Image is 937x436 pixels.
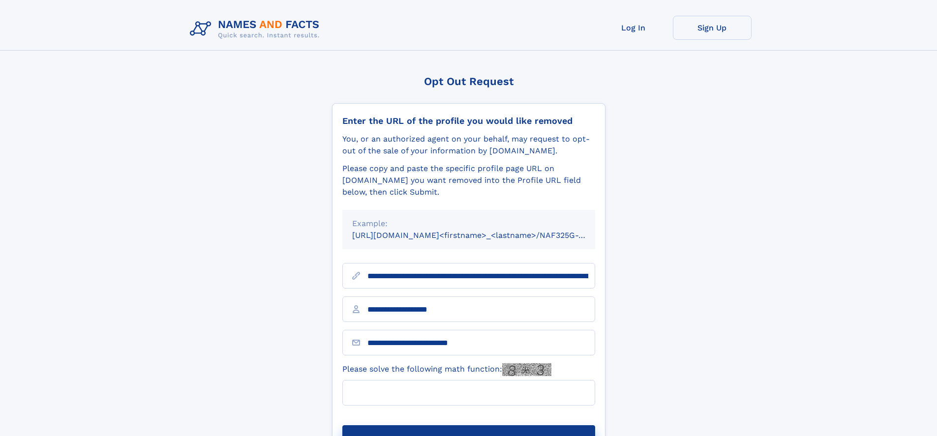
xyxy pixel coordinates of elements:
a: Sign Up [673,16,752,40]
img: Logo Names and Facts [186,16,328,42]
a: Log In [594,16,673,40]
div: Example: [352,218,585,230]
div: You, or an authorized agent on your behalf, may request to opt-out of the sale of your informatio... [342,133,595,157]
div: Opt Out Request [332,75,605,87]
div: Please copy and paste the specific profile page URL on [DOMAIN_NAME] you want removed into the Pr... [342,163,595,198]
div: Enter the URL of the profile you would like removed [342,116,595,126]
label: Please solve the following math function: [342,363,551,376]
small: [URL][DOMAIN_NAME]<firstname>_<lastname>/NAF325G-xxxxxxxx [352,231,614,240]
